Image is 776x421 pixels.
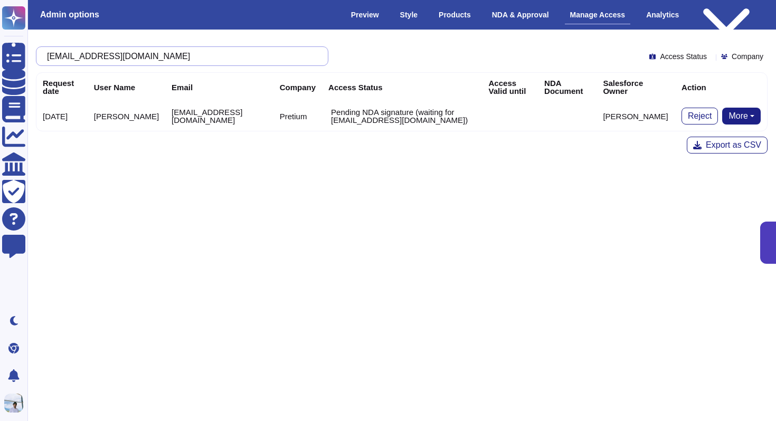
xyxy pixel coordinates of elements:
div: Style [395,6,423,24]
span: Access Status [660,53,707,60]
button: Export as CSV [687,137,768,154]
th: User Name [88,73,165,101]
th: Request date [36,73,88,101]
th: NDA Document [538,73,597,101]
th: Company [273,73,322,101]
div: Preview [346,6,384,24]
td: Pretium [273,101,322,131]
input: Search by keywords [42,47,317,65]
div: Manage Access [565,6,631,24]
td: [PERSON_NAME] [597,101,675,131]
th: Access Valid until [482,73,538,101]
div: Analytics [641,6,684,24]
th: Salesforce Owner [597,73,675,101]
span: Company [732,53,763,60]
span: Reject [688,112,712,120]
th: Email [165,73,273,101]
button: More [722,108,761,125]
th: Action [675,73,767,101]
img: user [4,394,23,413]
div: Products [433,6,476,24]
button: user [2,391,31,415]
button: Reject [682,108,718,125]
th: Access Status [322,73,482,101]
div: NDA & Approval [487,6,554,24]
td: [DATE] [36,101,88,131]
h3: Admin options [40,9,99,20]
td: [PERSON_NAME] [88,101,165,131]
td: [EMAIL_ADDRESS][DOMAIN_NAME] [165,101,273,131]
p: Pending NDA signature (waiting for [EMAIL_ADDRESS][DOMAIN_NAME]) [331,108,476,124]
span: Export as CSV [706,141,761,149]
